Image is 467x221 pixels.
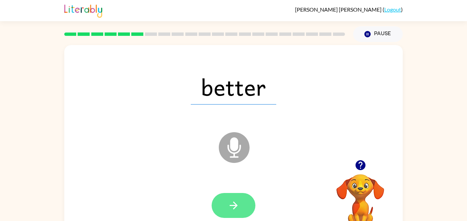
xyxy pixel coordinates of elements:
[353,26,403,42] button: Pause
[384,6,401,13] a: Logout
[64,3,102,18] img: Literably
[295,6,383,13] span: [PERSON_NAME] [PERSON_NAME]
[295,6,403,13] div: ( )
[191,69,276,105] span: better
